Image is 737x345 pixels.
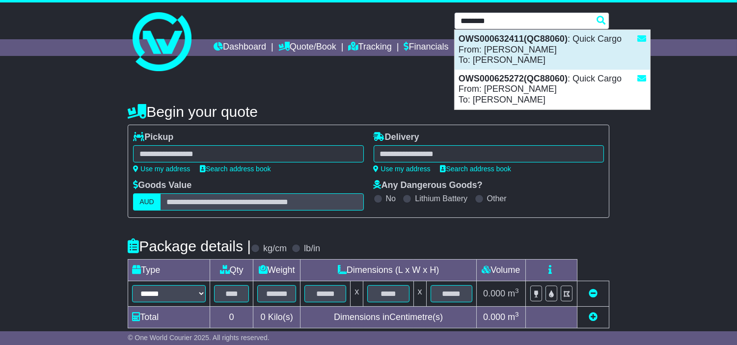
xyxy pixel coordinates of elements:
td: Dimensions in Centimetre(s) [300,307,477,328]
strong: OWS000632411(QC88060) [459,34,568,44]
span: 0.000 [483,312,505,322]
td: Qty [210,260,253,281]
sup: 3 [515,311,519,318]
label: kg/cm [263,243,287,254]
span: m [508,312,519,322]
label: AUD [133,193,161,211]
span: m [508,289,519,298]
div: : Quick Cargo From: [PERSON_NAME] To: [PERSON_NAME] [455,70,650,109]
span: 0.000 [483,289,505,298]
a: Add new item [589,312,598,322]
td: Weight [253,260,300,281]
a: Dashboard [214,39,266,56]
td: Total [128,307,210,328]
a: Tracking [348,39,391,56]
h4: Begin your quote [128,104,609,120]
sup: 3 [515,287,519,294]
div: : Quick Cargo From: [PERSON_NAME] To: [PERSON_NAME] [455,30,650,70]
label: Lithium Battery [415,194,467,203]
td: 0 [210,307,253,328]
label: Goods Value [133,180,191,191]
a: Financials [404,39,449,56]
td: x [351,281,363,307]
a: Search address book [200,165,271,173]
a: Search address book [440,165,511,173]
td: Kilo(s) [253,307,300,328]
td: Dimensions (L x W x H) [300,260,477,281]
label: Other [487,194,507,203]
label: Delivery [374,132,419,143]
label: No [386,194,396,203]
h4: Package details | [128,238,251,254]
label: lb/in [304,243,320,254]
td: x [413,281,426,307]
a: Remove this item [589,289,598,298]
label: Any Dangerous Goods? [374,180,483,191]
td: Type [128,260,210,281]
td: Volume [476,260,525,281]
label: Pickup [133,132,173,143]
span: 0 [261,312,266,322]
span: © One World Courier 2025. All rights reserved. [128,334,270,342]
a: Quote/Book [278,39,336,56]
a: Use my address [133,165,190,173]
a: Use my address [374,165,431,173]
strong: OWS000625272(QC88060) [459,74,568,83]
